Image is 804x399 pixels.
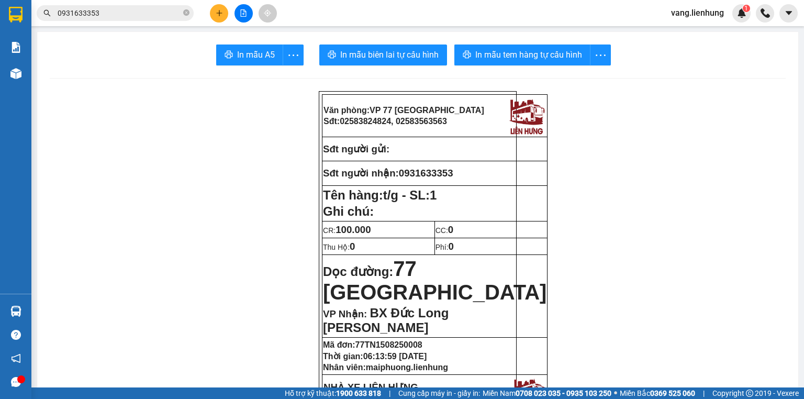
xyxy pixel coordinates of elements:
[259,4,277,23] button: aim
[323,117,447,126] strong: Sđt:
[240,9,247,17] span: file-add
[283,45,304,65] button: more
[323,340,422,349] strong: Mã đơn:
[323,264,546,302] strong: Dọc đường:
[340,48,439,61] span: In mẫu biên lai tự cấu hình
[383,188,437,202] span: t/g - SL:
[323,243,355,251] span: Thu Hộ:
[398,387,480,399] span: Cung cấp máy in - giấy in:
[370,106,484,115] span: VP 77 [GEOGRAPHIC_DATA]
[328,50,336,60] span: printer
[746,390,753,397] span: copyright
[323,363,448,372] strong: Nhân viên:
[454,45,590,65] button: printerIn mẫu tem hàng tự cấu hình
[463,50,471,60] span: printer
[336,389,381,397] strong: 1900 633 818
[11,330,21,340] span: question-circle
[319,45,447,65] button: printerIn mẫu biên lai tự cấu hình
[323,204,374,218] span: Ghi chú:
[366,363,448,372] span: maiphuong.lienhung
[779,4,798,23] button: caret-down
[590,45,611,65] button: more
[761,8,770,18] img: phone-icon
[784,8,794,18] span: caret-down
[283,49,303,62] span: more
[614,391,617,395] span: ⚪️
[590,49,610,62] span: more
[323,168,399,179] strong: Sđt người nhận:
[237,48,275,61] span: In mẫu A5
[389,387,390,399] span: |
[10,68,21,79] img: warehouse-icon
[58,7,181,19] input: Tìm tên, số ĐT hoặc mã đơn
[183,9,189,16] span: close-circle
[323,352,427,361] strong: Thời gian:
[264,9,271,17] span: aim
[323,106,484,115] strong: Văn phòng:
[703,387,705,399] span: |
[620,387,695,399] span: Miền Bắc
[430,188,437,202] span: 1
[183,8,189,18] span: close-circle
[323,188,437,202] strong: Tên hàng:
[507,96,546,136] img: logo
[336,224,371,235] span: 100.000
[483,387,611,399] span: Miền Nam
[323,308,367,319] span: VP Nhận:
[399,168,453,179] span: 0931633353
[216,9,223,17] span: plus
[650,389,695,397] strong: 0369 525 060
[363,352,427,361] span: 06:13:59 [DATE]
[10,306,21,317] img: warehouse-icon
[11,353,21,363] span: notification
[737,8,746,18] img: icon-new-feature
[323,382,418,393] strong: NHÀ XE LIÊN HƯNG
[743,5,750,12] sup: 1
[285,387,381,399] span: Hỗ trợ kỹ thuật:
[449,241,454,252] span: 0
[475,48,582,61] span: In mẫu tem hàng tự cấu hình
[340,117,447,126] span: 02583824824, 02583563563
[323,143,389,154] strong: Sđt người gửi:
[216,45,283,65] button: printerIn mẫu A5
[744,5,748,12] span: 1
[210,4,228,23] button: plus
[448,224,453,235] span: 0
[435,243,454,251] span: Phí:
[355,340,422,349] span: 77TN1508250008
[10,42,21,53] img: solution-icon
[663,6,732,19] span: vang.lienhung
[11,377,21,387] span: message
[225,50,233,60] span: printer
[350,241,355,252] span: 0
[323,306,449,335] span: BX Đức Long [PERSON_NAME]
[234,4,253,23] button: file-add
[9,7,23,23] img: logo-vxr
[43,9,51,17] span: search
[435,226,454,235] span: CC:
[516,389,611,397] strong: 0708 023 035 - 0935 103 250
[323,257,546,304] span: 77 [GEOGRAPHIC_DATA]
[323,226,371,235] span: CR:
